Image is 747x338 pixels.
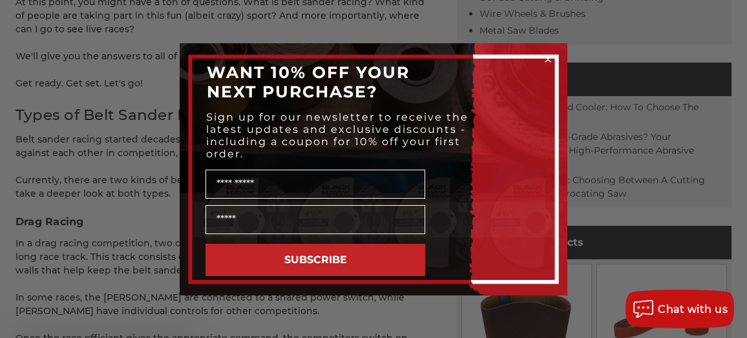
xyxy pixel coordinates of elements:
[626,290,734,328] button: Chat with us
[205,244,425,276] button: SUBSCRIBE
[542,53,554,66] button: Close dialog
[207,63,410,101] span: WANT 10% OFF YOUR NEXT PURCHASE?
[205,205,425,234] input: Email
[658,303,728,315] span: Chat with us
[206,111,468,160] span: Sign up for our newsletter to receive the latest updates and exclusive discounts - including a co...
